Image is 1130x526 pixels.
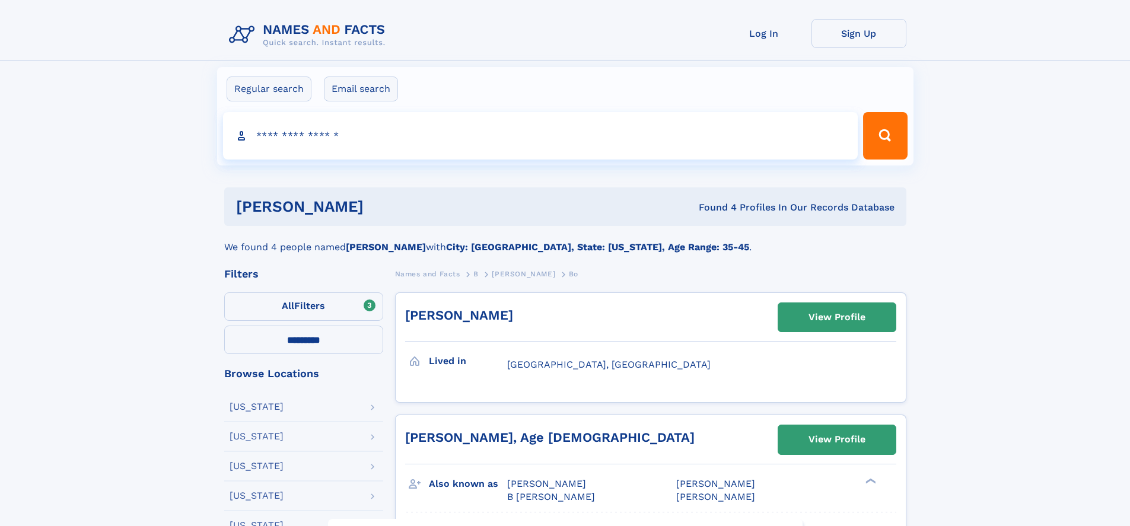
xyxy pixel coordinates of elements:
[236,199,531,214] h1: [PERSON_NAME]
[227,76,311,101] label: Regular search
[230,402,284,412] div: [US_STATE]
[492,270,555,278] span: [PERSON_NAME]
[230,432,284,441] div: [US_STATE]
[778,425,896,454] a: View Profile
[676,491,755,502] span: [PERSON_NAME]
[405,430,695,445] a: [PERSON_NAME], Age [DEMOGRAPHIC_DATA]
[507,359,711,370] span: [GEOGRAPHIC_DATA], [GEOGRAPHIC_DATA]
[507,491,595,502] span: B [PERSON_NAME]
[224,226,906,254] div: We found 4 people named with .
[395,266,460,281] a: Names and Facts
[676,478,755,489] span: [PERSON_NAME]
[492,266,555,281] a: [PERSON_NAME]
[346,241,426,253] b: [PERSON_NAME]
[429,351,507,371] h3: Lived in
[473,266,479,281] a: B
[717,19,811,48] a: Log In
[811,19,906,48] a: Sign Up
[223,112,858,160] input: search input
[863,112,907,160] button: Search Button
[531,201,895,214] div: Found 4 Profiles In Our Records Database
[429,474,507,494] h3: Also known as
[862,477,877,484] div: ❯
[230,461,284,471] div: [US_STATE]
[778,303,896,331] a: View Profile
[224,19,395,51] img: Logo Names and Facts
[446,241,749,253] b: City: [GEOGRAPHIC_DATA], State: [US_STATE], Age Range: 35-45
[405,308,513,323] a: [PERSON_NAME]
[282,300,294,311] span: All
[224,269,383,279] div: Filters
[808,304,865,331] div: View Profile
[324,76,398,101] label: Email search
[230,491,284,501] div: [US_STATE]
[224,292,383,321] label: Filters
[473,270,479,278] span: B
[224,368,383,379] div: Browse Locations
[507,478,586,489] span: [PERSON_NAME]
[569,270,578,278] span: Bo
[808,426,865,453] div: View Profile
